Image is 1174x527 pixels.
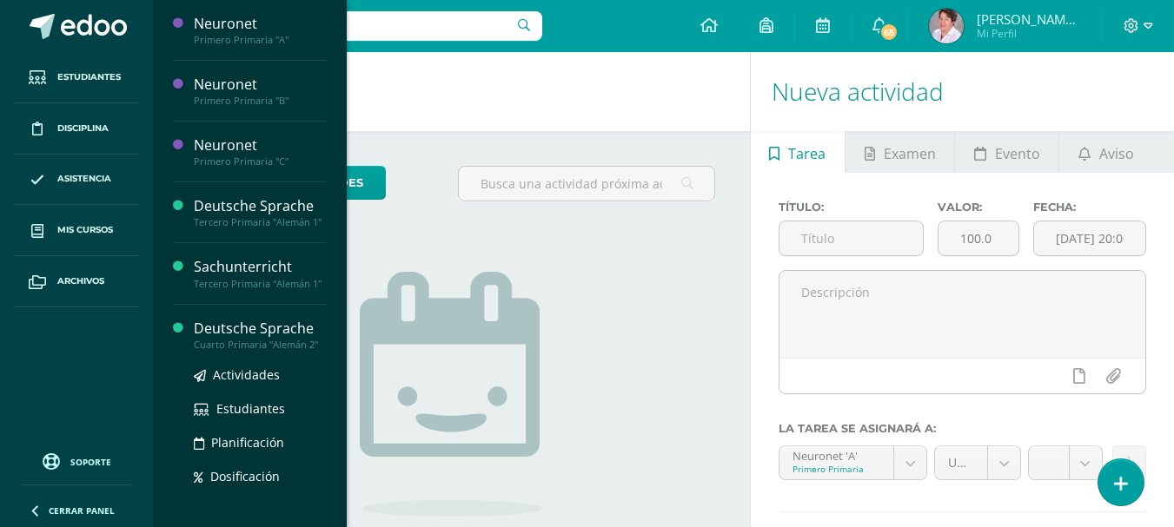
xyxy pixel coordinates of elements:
[194,14,326,46] a: NeuronetPrimero Primaria "A"
[788,133,826,175] span: Tarea
[14,52,139,103] a: Estudiantes
[211,434,284,451] span: Planificación
[751,131,845,173] a: Tarea
[194,14,326,34] div: Neuronet
[14,103,139,155] a: Disciplina
[194,196,326,216] div: Deutsche Sprache
[194,216,326,228] div: Tercero Primaria "Alemán 1"
[779,446,927,479] a: Neuronet 'A'Primero Primaria
[194,135,326,168] a: NeuronetPrimero Primaria "C"
[14,205,139,256] a: Mis cursos
[977,10,1081,28] span: [PERSON_NAME] del [PERSON_NAME]
[194,75,326,107] a: NeuronetPrimero Primaria "B"
[194,34,326,46] div: Primero Primaria "A"
[57,274,104,288] span: Archivos
[995,133,1040,175] span: Evento
[938,201,1019,214] label: Valor:
[846,131,954,173] a: Examen
[194,466,326,486] a: Dosificación
[194,339,326,351] div: Cuarto Primaria "Alemán 2"
[884,133,936,175] span: Examen
[793,463,881,475] div: Primero Primaria
[21,449,132,472] a: Soporte
[779,201,924,214] label: Título:
[164,11,542,41] input: Busca un usuario...
[793,446,881,463] div: Neuronet 'A'
[948,446,974,479] span: Unidad 4
[213,366,280,383] span: Actividades
[70,456,111,468] span: Soporte
[929,9,964,43] img: e25b2687233f2d436f85fc9313f9d881.png
[14,155,139,206] a: Asistencia
[977,26,1081,41] span: Mi Perfil
[194,278,326,290] div: Tercero Primaria "Alemán 1"
[779,221,923,255] input: Título
[879,23,899,42] span: 65
[194,257,326,289] a: SachunterrichtTercero Primaria "Alemán 1"
[779,422,1146,435] label: La tarea se asignará a:
[459,167,713,201] input: Busca una actividad próxima aquí...
[194,95,326,107] div: Primero Primaria "B"
[194,75,326,95] div: Neuronet
[14,256,139,307] a: Archivos
[194,155,326,168] div: Primero Primaria "C"
[1034,221,1145,255] input: Fecha de entrega
[194,365,326,385] a: Actividades
[1033,201,1146,214] label: Fecha:
[939,221,1018,255] input: Puntos máximos
[1099,133,1134,175] span: Aviso
[57,172,111,186] span: Asistencia
[772,52,1153,131] h1: Nueva actividad
[194,196,326,228] a: Deutsche SpracheTercero Primaria "Alemán 1"
[194,135,326,155] div: Neuronet
[955,131,1058,173] a: Evento
[194,399,326,418] a: Estudiantes
[194,257,326,277] div: Sachunterricht
[935,446,1020,479] a: Unidad 4
[57,122,109,135] span: Disciplina
[194,319,326,339] div: Deutsche Sprache
[360,272,542,517] img: no_activities.png
[174,52,729,131] h1: Actividades
[1059,131,1152,173] a: Aviso
[194,319,326,351] a: Deutsche SpracheCuarto Primaria "Alemán 2"
[194,432,326,452] a: Planificación
[210,468,280,484] span: Dosificación
[216,400,285,417] span: Estudiantes
[57,70,121,84] span: Estudiantes
[49,504,115,517] span: Cerrar panel
[57,223,113,237] span: Mis cursos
